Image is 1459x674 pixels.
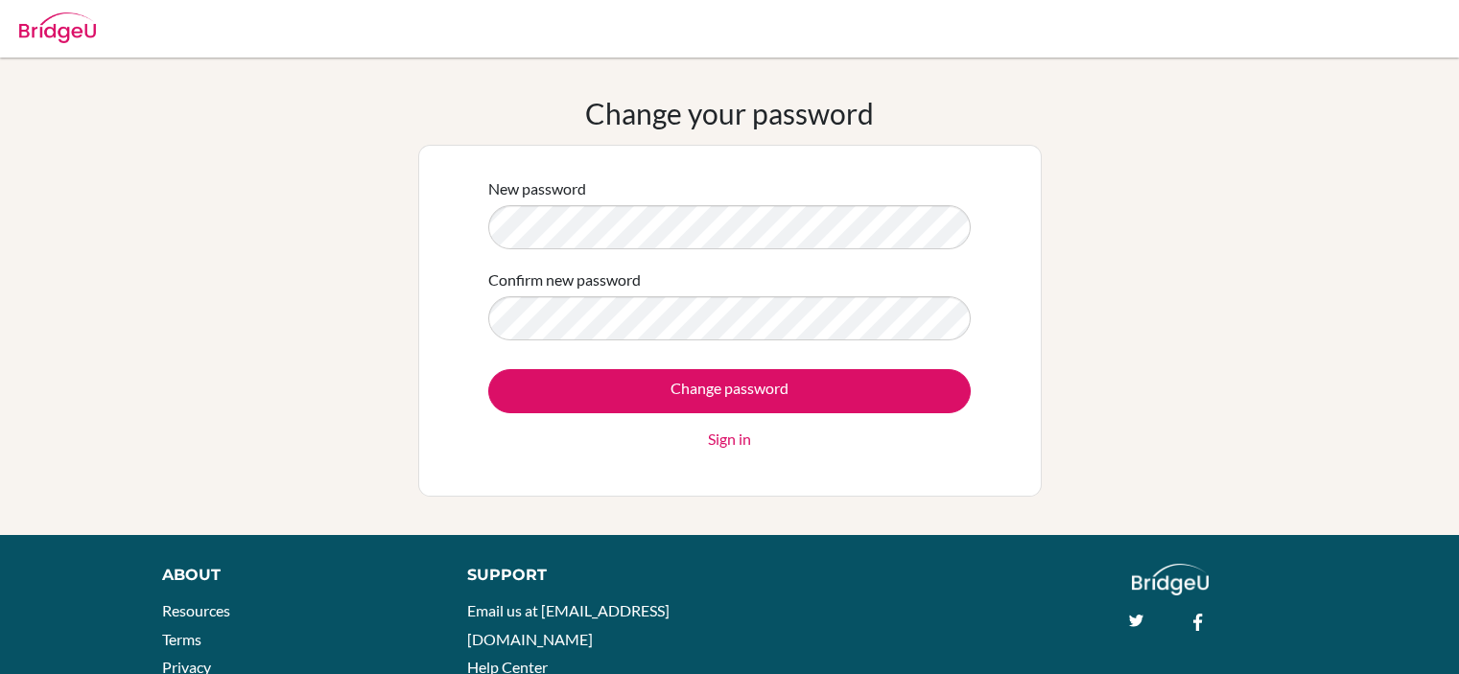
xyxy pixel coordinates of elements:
a: Resources [162,601,230,619]
a: Email us at [EMAIL_ADDRESS][DOMAIN_NAME] [467,601,670,648]
label: Confirm new password [488,268,641,291]
input: Change password [488,369,971,413]
h1: Change your password [585,96,874,130]
div: Support [467,564,709,587]
label: New password [488,177,586,200]
img: Bridge-U [19,12,96,43]
div: About [162,564,424,587]
img: logo_white@2x-f4f0deed5e89b7ecb1c2cc34c3e3d731f90f0f143d5ea2071677605dd97b5244.png [1132,564,1210,595]
a: Terms [162,630,201,648]
a: Sign in [708,428,751,451]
